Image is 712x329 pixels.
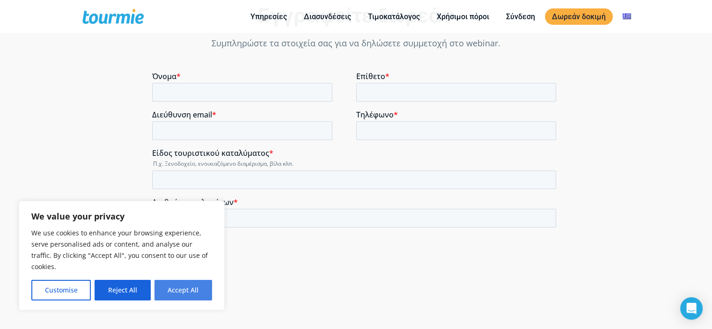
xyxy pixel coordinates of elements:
[297,11,358,22] a: Διασυνδέσεις
[361,11,427,22] a: Τιμοκατάλογος
[680,297,703,320] div: Open Intercom Messenger
[243,11,294,22] a: Υπηρεσίες
[545,8,613,25] a: Δωρεάν δοκιμή
[430,11,496,22] a: Χρήσιμοι πόροι
[95,280,150,300] button: Reject All
[616,11,638,22] a: Αλλαγή σε
[154,280,212,300] button: Accept All
[31,211,212,222] p: We value your privacy
[152,72,560,279] iframe: Form 1
[204,38,242,48] span: Τηλέφωνο
[152,37,560,50] p: Συμπληρώστε τα στοιχεία σας για να δηλώσετε συμμετοχή στο webinar.
[499,11,542,22] a: Σύνδεση
[31,227,212,272] p: We use cookies to enhance your browsing experience, serve personalised ads or content, and analys...
[31,280,91,300] button: Customise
